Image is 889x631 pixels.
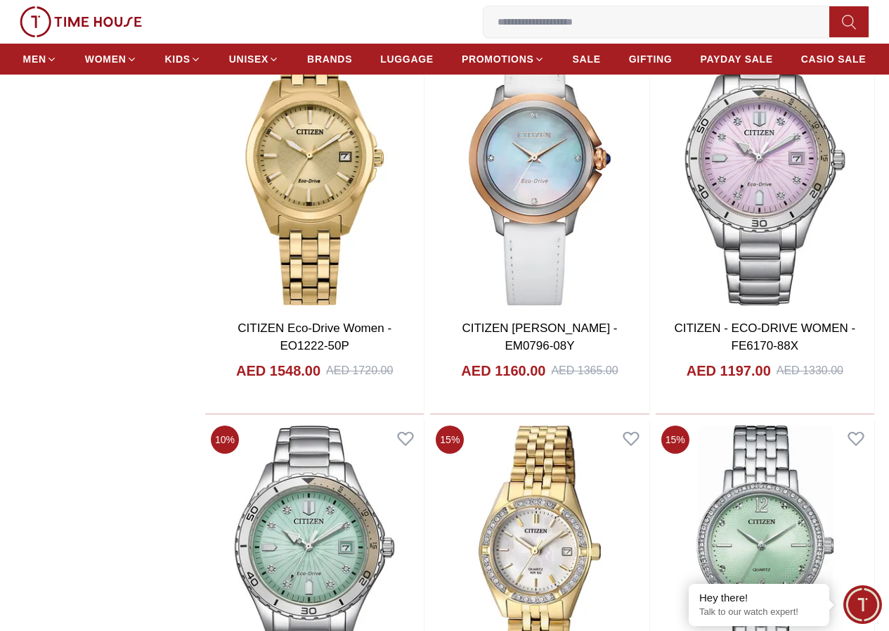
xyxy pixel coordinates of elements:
img: ... [20,6,142,37]
a: CASIO SALE [801,46,867,72]
a: PROMOTIONS [462,46,545,72]
span: 15 % [436,426,464,454]
a: KIDS [165,46,201,72]
span: KIDS [165,52,190,66]
div: AED 1720.00 [326,362,393,379]
a: UNISEX [229,46,279,72]
div: Hey there! [699,591,819,605]
span: PROMOTIONS [462,52,534,66]
a: BRANDS [307,46,352,72]
span: PAYDAY SALE [700,52,772,66]
span: SALE [573,52,601,66]
a: SALE [573,46,601,72]
a: MEN [23,46,57,72]
img: CITIZEN Eco-Drive Women - EO1222-50P [205,32,424,311]
div: Chat Widget [843,585,882,624]
span: 15 % [661,426,689,454]
h4: AED 1548.00 [236,361,320,381]
a: LUGGAGE [380,46,434,72]
a: CITIZEN Eco-Drive Women - EO1222-50P [238,321,391,353]
img: CITIZEN - ECO-DRIVE WOMEN - FE6170-88X [656,32,874,311]
h4: AED 1160.00 [461,361,545,381]
a: PAYDAY SALE [700,46,772,72]
a: WOMEN [85,46,137,72]
a: GIFTING [629,46,673,72]
img: CITIZEN Ceci Diamond - EM0796-08Y [430,32,649,311]
div: AED 1365.00 [551,362,618,379]
div: AED 1330.00 [777,362,843,379]
span: UNISEX [229,52,268,66]
span: WOMEN [85,52,126,66]
span: CASIO SALE [801,52,867,66]
span: BRANDS [307,52,352,66]
span: MEN [23,52,46,66]
span: GIFTING [629,52,673,66]
p: Talk to our watch expert! [699,606,819,618]
span: 10 % [211,426,239,454]
a: CITIZEN [PERSON_NAME] - EM0796-08Y [462,321,617,353]
a: CITIZEN - ECO-DRIVE WOMEN - FE6170-88X [674,321,855,353]
span: LUGGAGE [380,52,434,66]
h4: AED 1197.00 [687,361,771,381]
